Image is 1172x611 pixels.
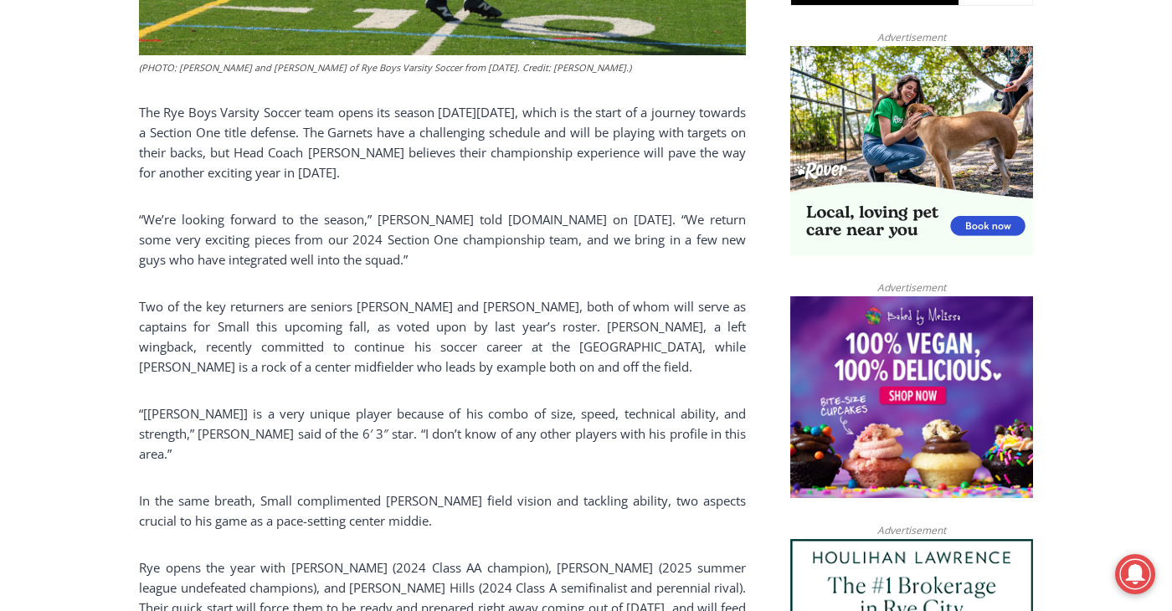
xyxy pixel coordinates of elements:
[139,296,746,377] p: Two of the key returners are seniors [PERSON_NAME] and [PERSON_NAME], both of whom will serve as ...
[403,162,811,208] a: Intern @ [DOMAIN_NAME]
[172,105,238,200] div: "Chef [PERSON_NAME] omakase menu is nirvana for lovers of great Japanese food."
[1,168,168,208] a: Open Tues. - Sun. [PHONE_NUMBER]
[139,490,746,531] p: In the same breath, Small complimented [PERSON_NAME] field vision and tackling ability, two aspec...
[861,280,963,295] span: Advertisement
[861,29,963,45] span: Advertisement
[139,209,746,270] p: “We’re looking forward to the season,” [PERSON_NAME] told [DOMAIN_NAME] on [DATE]. “We return som...
[790,296,1033,499] img: Baked by Melissa
[5,172,164,236] span: Open Tues. - Sun. [PHONE_NUMBER]
[139,60,746,75] figcaption: (PHOTO: [PERSON_NAME] and [PERSON_NAME] of Rye Boys Varsity Soccer from [DATE]. Credit: [PERSON_N...
[423,1,791,162] div: Apply Now <> summer and RHS senior internships available
[861,522,963,538] span: Advertisement
[139,102,746,182] p: The Rye Boys Varsity Soccer team opens its season [DATE][DATE], which is the start of a journey t...
[139,403,746,464] p: “[[PERSON_NAME]] is a very unique player because of his combo of size, speed, technical ability, ...
[438,167,776,204] span: Intern @ [DOMAIN_NAME]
